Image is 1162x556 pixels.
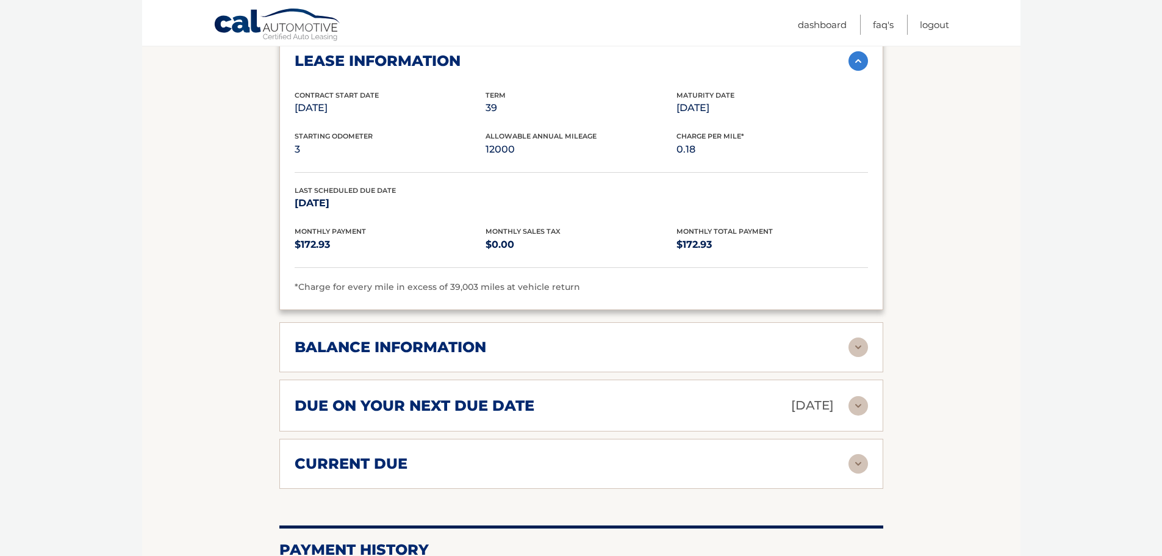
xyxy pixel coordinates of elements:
span: Charge Per Mile* [676,132,744,140]
span: Monthly Total Payment [676,227,773,236]
p: $172.93 [676,236,867,253]
span: Contract Start Date [295,91,379,99]
p: [DATE] [791,395,834,416]
img: accordion-active.svg [848,51,868,71]
span: Starting Odometer [295,132,373,140]
h2: lease information [295,52,461,70]
img: accordion-rest.svg [848,454,868,474]
p: $172.93 [295,236,486,253]
p: 3 [295,141,486,158]
h2: balance information [295,338,486,356]
a: FAQ's [873,15,894,35]
p: $0.00 [486,236,676,253]
a: Cal Automotive [213,8,342,43]
p: [DATE] [295,99,486,117]
p: [DATE] [295,195,486,212]
img: accordion-rest.svg [848,338,868,357]
span: Term [486,91,506,99]
p: 12000 [486,141,676,158]
span: *Charge for every mile in excess of 39,003 miles at vehicle return [295,281,580,292]
a: Logout [920,15,949,35]
h2: current due [295,455,407,473]
p: 39 [486,99,676,117]
span: Monthly Sales Tax [486,227,561,236]
a: Dashboard [798,15,847,35]
span: Maturity Date [676,91,734,99]
p: 0.18 [676,141,867,158]
span: Last Scheduled Due Date [295,186,396,195]
span: Monthly Payment [295,227,366,236]
img: accordion-rest.svg [848,396,868,416]
span: Allowable Annual Mileage [486,132,597,140]
h2: due on your next due date [295,397,534,415]
p: [DATE] [676,99,867,117]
